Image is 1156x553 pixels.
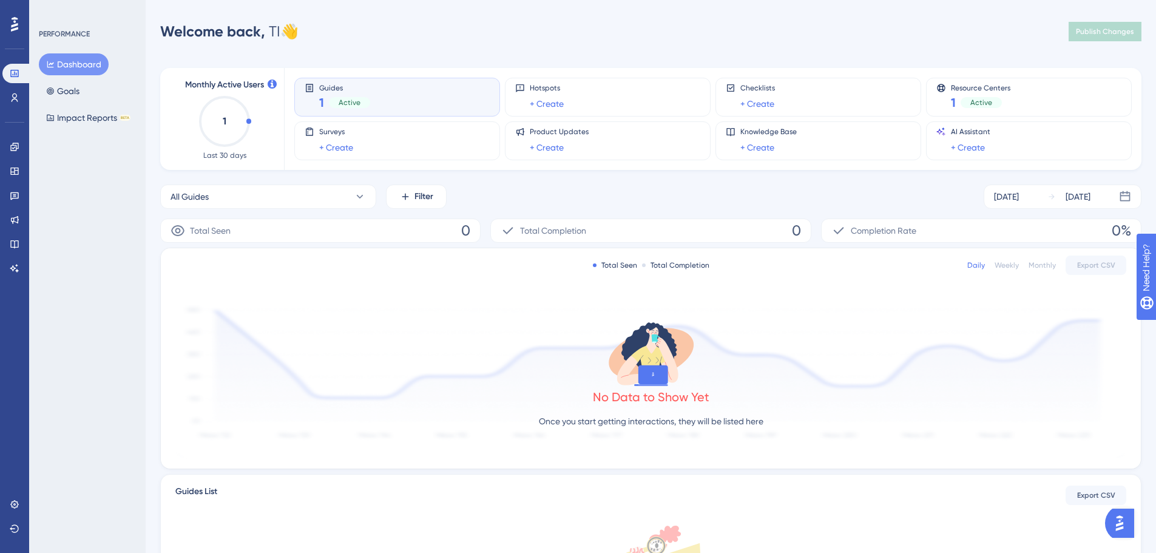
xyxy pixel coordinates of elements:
[970,98,992,107] span: Active
[39,53,109,75] button: Dashboard
[175,484,217,506] span: Guides List
[160,22,265,40] span: Welcome back,
[120,115,130,121] div: BETA
[223,115,226,127] text: 1
[593,388,709,405] div: No Data to Show Yet
[1105,505,1141,541] iframe: UserGuiding AI Assistant Launcher
[1112,221,1131,240] span: 0%
[740,83,775,93] span: Checklists
[185,78,264,92] span: Monthly Active Users
[951,83,1010,92] span: Resource Centers
[1066,189,1090,204] div: [DATE]
[1069,22,1141,41] button: Publish Changes
[414,189,433,204] span: Filter
[740,127,797,137] span: Knowledge Base
[319,127,353,137] span: Surveys
[1066,486,1126,505] button: Export CSV
[1029,260,1056,270] div: Monthly
[319,83,370,92] span: Guides
[995,260,1019,270] div: Weekly
[203,151,246,160] span: Last 30 days
[319,94,324,111] span: 1
[994,189,1019,204] div: [DATE]
[740,97,774,111] a: + Create
[1066,256,1126,275] button: Export CSV
[160,22,299,41] div: TI 👋
[386,185,447,209] button: Filter
[851,223,916,238] span: Completion Rate
[642,260,709,270] div: Total Completion
[530,83,564,93] span: Hotspots
[461,221,470,240] span: 0
[792,221,801,240] span: 0
[951,94,956,111] span: 1
[39,107,138,129] button: Impact ReportsBETA
[319,140,353,155] a: + Create
[530,140,564,155] a: + Create
[1076,27,1134,36] span: Publish Changes
[339,98,360,107] span: Active
[530,127,589,137] span: Product Updates
[951,140,985,155] a: + Create
[520,223,586,238] span: Total Completion
[951,127,990,137] span: AI Assistant
[39,80,87,102] button: Goals
[530,97,564,111] a: + Create
[593,260,637,270] div: Total Seen
[740,140,774,155] a: + Create
[160,185,376,209] button: All Guides
[967,260,985,270] div: Daily
[29,3,76,18] span: Need Help?
[190,223,231,238] span: Total Seen
[39,29,90,39] div: PERFORMANCE
[1077,490,1115,500] span: Export CSV
[1077,260,1115,270] span: Export CSV
[539,414,763,429] p: Once you start getting interactions, they will be listed here
[171,189,209,204] span: All Guides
